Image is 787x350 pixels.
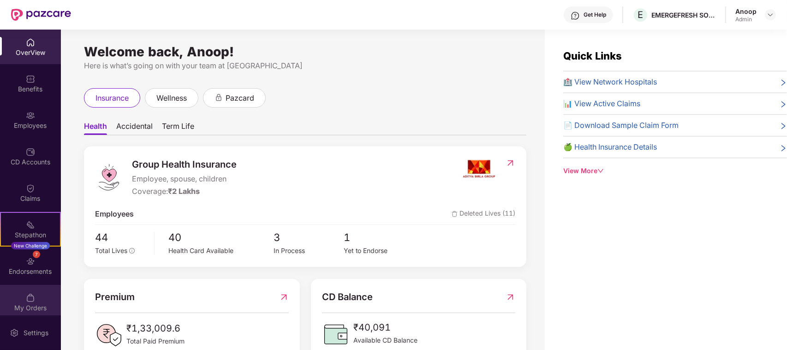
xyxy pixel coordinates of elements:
span: pazcard [226,92,254,104]
span: right [780,143,787,153]
span: down [597,168,604,174]
img: svg+xml;base64,PHN2ZyBpZD0iRW1wbG95ZWVzIiB4bWxucz0iaHR0cDovL3d3dy53My5vcmcvMjAwMC9zdmciIHdpZHRoPS... [26,111,35,120]
img: New Pazcare Logo [11,9,71,21]
span: ₹40,091 [353,320,417,335]
span: right [780,100,787,109]
div: Settings [21,328,51,338]
span: 44 [95,229,148,246]
img: svg+xml;base64,PHN2ZyBpZD0iRHJvcGRvd24tMzJ4MzIiIHhtbG5zPSJodHRwOi8vd3d3LnczLm9yZy8yMDAwL3N2ZyIgd2... [767,11,774,18]
img: RedirectIcon [506,158,515,168]
img: svg+xml;base64,PHN2ZyBpZD0iQmVuZWZpdHMiIHhtbG5zPSJodHRwOi8vd3d3LnczLm9yZy8yMDAwL3N2ZyIgd2lkdGg9Ij... [26,74,35,84]
span: Total Paid Premium [126,336,185,346]
span: E [638,9,644,20]
div: Admin [735,16,757,23]
img: svg+xml;base64,PHN2ZyBpZD0iQ2xhaW0iIHhtbG5zPSJodHRwOi8vd3d3LnczLm9yZy8yMDAwL3N2ZyIgd2lkdGg9IjIwIi... [26,184,35,193]
span: Premium [95,290,135,304]
span: right [780,121,787,131]
span: info-circle [129,248,135,253]
span: ₹2 Lakhs [168,187,200,196]
img: deleteIcon [452,211,458,217]
span: CD Balance [322,290,373,304]
img: PaidPremiumIcon [95,321,123,349]
div: Get Help [584,11,606,18]
span: right [780,78,787,88]
div: Stepathon [1,230,60,240]
div: Yet to Endorse [344,246,414,256]
span: 3 [274,229,344,246]
span: Deleted Lives (11) [452,208,515,220]
span: 📊 View Active Claims [563,98,640,109]
img: svg+xml;base64,PHN2ZyBpZD0iU2V0dGluZy0yMHgyMCIgeG1sbnM9Imh0dHA6Ly93d3cudzMub3JnLzIwMDAvc3ZnIiB3aW... [10,328,19,338]
span: Group Health Insurance [132,157,237,172]
span: 1 [344,229,414,246]
div: New Challenge [11,242,50,249]
span: 📄 Download Sample Claim Form [563,120,679,131]
span: Employees [95,208,134,220]
span: Term Life [162,121,194,135]
span: ₹1,33,009.6 [126,321,185,336]
div: Anoop [735,7,757,16]
span: Employee, spouse, children [132,173,237,185]
img: svg+xml;base64,PHN2ZyBpZD0iSGVscC0zMngzMiIgeG1sbnM9Imh0dHA6Ly93d3cudzMub3JnLzIwMDAvc3ZnIiB3aWR0aD... [571,11,580,20]
img: svg+xml;base64,PHN2ZyBpZD0iTXlfT3JkZXJzIiBkYXRhLW5hbWU9Ik15IE9yZGVycyIgeG1sbnM9Imh0dHA6Ly93d3cudz... [26,293,35,302]
div: Coverage: [132,186,237,197]
div: 7 [33,251,40,258]
span: 40 [168,229,274,246]
div: View More [563,166,787,176]
img: CDBalanceIcon [322,320,350,348]
span: insurance [95,92,129,104]
div: Welcome back, Anoop! [84,48,526,55]
div: Health Card Available [168,246,274,256]
img: insurerIcon [462,157,496,181]
span: 🏥 View Network Hospitals [563,76,657,88]
img: svg+xml;base64,PHN2ZyB4bWxucz0iaHR0cDovL3d3dy53My5vcmcvMjAwMC9zdmciIHdpZHRoPSIyMSIgaGVpZ2h0PSIyMC... [26,220,35,229]
span: Available CD Balance [353,335,417,345]
span: Health [84,121,107,135]
div: Here is what’s going on with your team at [GEOGRAPHIC_DATA] [84,60,526,72]
img: svg+xml;base64,PHN2ZyBpZD0iRW5kb3JzZW1lbnRzIiB4bWxucz0iaHR0cDovL3d3dy53My5vcmcvMjAwMC9zdmciIHdpZH... [26,257,35,266]
span: Total Lives [95,247,127,254]
img: svg+xml;base64,PHN2ZyBpZD0iQ0RfQWNjb3VudHMiIGRhdGEtbmFtZT0iQ0QgQWNjb3VudHMiIHhtbG5zPSJodHRwOi8vd3... [26,147,35,157]
div: EMERGEFRESH SOLUTIONS PRIVATE LIMITED [651,11,716,19]
span: 🍏 Health Insurance Details [563,141,657,153]
span: Quick Links [563,50,622,62]
img: RedirectIcon [506,290,515,304]
div: In Process [274,246,344,256]
img: logo [95,163,123,191]
span: wellness [156,92,187,104]
img: RedirectIcon [279,290,289,304]
img: svg+xml;base64,PHN2ZyBpZD0iSG9tZSIgeG1sbnM9Imh0dHA6Ly93d3cudzMub3JnLzIwMDAvc3ZnIiB3aWR0aD0iMjAiIG... [26,38,35,47]
span: Accidental [116,121,153,135]
div: animation [215,93,223,102]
